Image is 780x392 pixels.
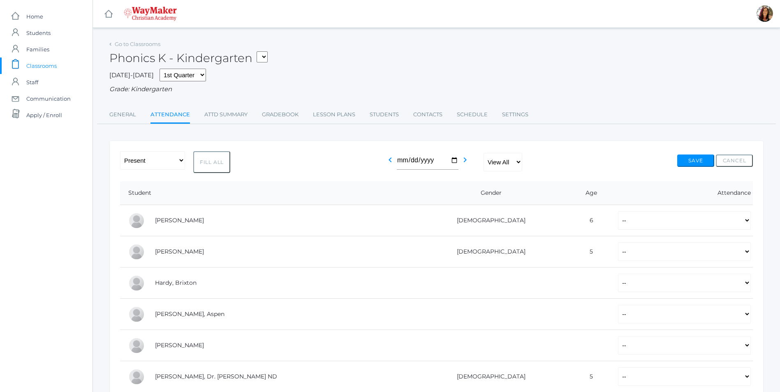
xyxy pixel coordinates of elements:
[26,8,43,25] span: Home
[109,85,764,94] div: Grade: Kindergarten
[155,217,204,224] a: [PERSON_NAME]
[313,106,355,123] a: Lesson Plans
[460,159,470,166] a: chevron_right
[155,310,225,318] a: [PERSON_NAME], Aspen
[150,106,190,124] a: Attendance
[155,341,204,349] a: [PERSON_NAME]
[410,205,567,236] td: [DEMOGRAPHIC_DATA]
[128,212,145,229] div: Abby Backstrom
[155,279,197,286] a: Hardy, Brixton
[757,5,773,22] div: Gina Pecor
[115,41,160,47] a: Go to Classrooms
[567,205,610,236] td: 6
[26,107,62,123] span: Apply / Enroll
[610,181,753,205] th: Attendance
[128,337,145,354] div: Nico Hurley
[128,306,145,323] div: Aspen Hemingway
[677,154,714,167] button: Save
[128,244,145,260] div: Nolan Gagen
[262,106,299,123] a: Gradebook
[109,52,268,65] h2: Phonics K - Kindergarten
[26,41,49,58] span: Families
[155,248,204,255] a: [PERSON_NAME]
[204,106,248,123] a: Attd Summary
[410,236,567,267] td: [DEMOGRAPHIC_DATA]
[385,159,395,166] a: chevron_left
[410,181,567,205] th: Gender
[109,106,136,123] a: General
[26,58,57,74] span: Classrooms
[128,369,145,385] div: Dr. Michael Lehman ND Lehman
[109,71,154,79] span: [DATE]-[DATE]
[155,373,277,380] a: [PERSON_NAME], Dr. [PERSON_NAME] ND
[502,106,528,123] a: Settings
[385,155,395,165] i: chevron_left
[193,151,230,173] button: Fill All
[26,90,71,107] span: Communication
[457,106,488,123] a: Schedule
[716,154,753,167] button: Cancel
[567,181,610,205] th: Age
[567,236,610,267] td: 5
[413,106,442,123] a: Contacts
[128,275,145,291] div: Brixton Hardy
[120,181,410,205] th: Student
[26,74,38,90] span: Staff
[370,106,399,123] a: Students
[26,25,51,41] span: Students
[124,7,177,21] img: 4_waymaker-logo-stack-white.png
[460,155,470,165] i: chevron_right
